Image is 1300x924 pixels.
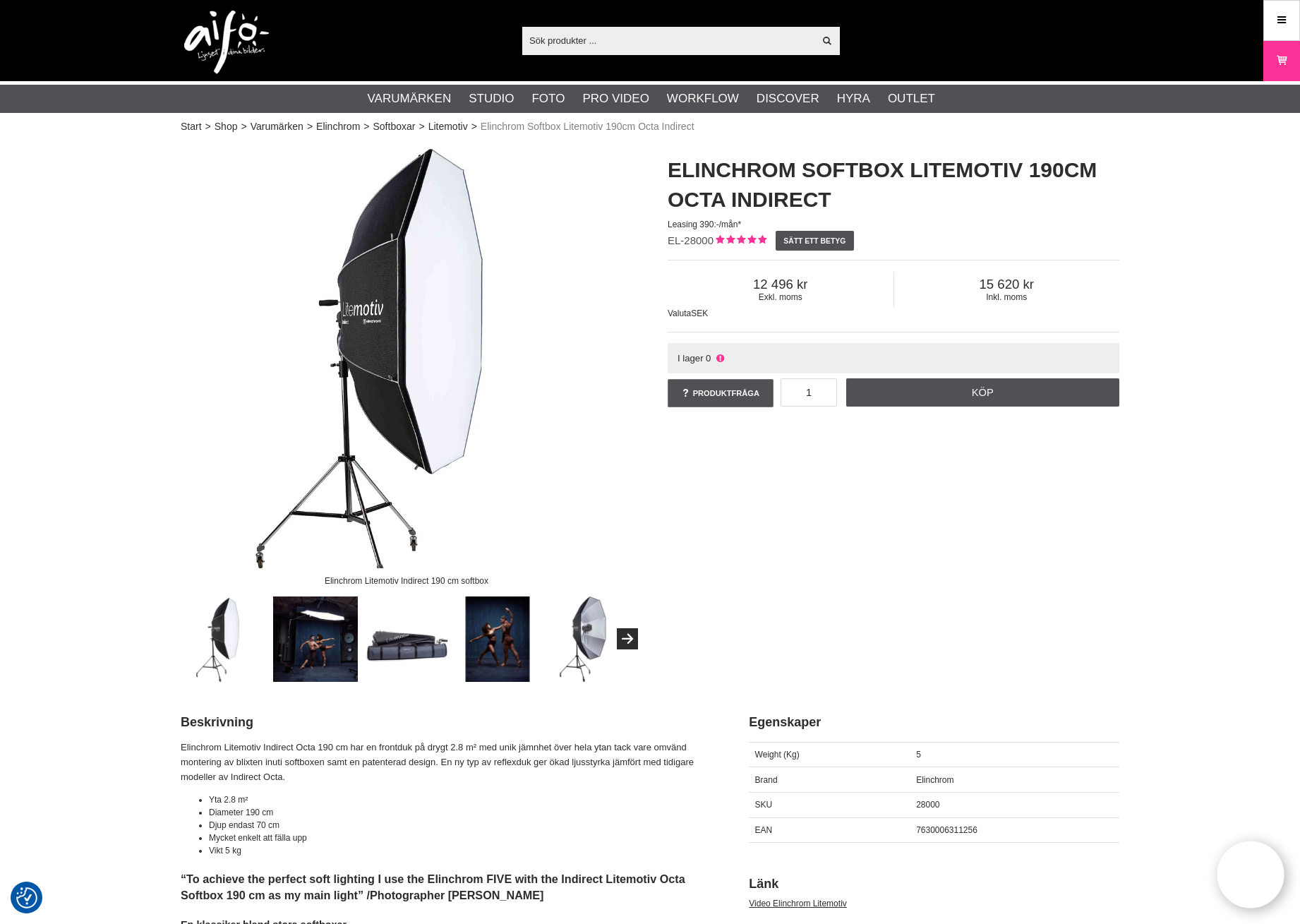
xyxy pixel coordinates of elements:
span: EAN [755,825,773,835]
img: Elinchrom Litemotiv Indirect magic light [455,596,541,682]
span: Valuta [668,308,691,318]
a: Softboxar [373,119,416,134]
span: EL-28000 [668,234,714,246]
img: logo.png [184,11,269,74]
span: 0 [706,353,711,364]
h2: Länk [749,875,1119,893]
img: Elinchrom Litemotiv Indirect in studio [273,596,359,682]
span: I lager [678,353,704,364]
span: 12 496 [668,277,893,292]
span: Exkl. moms [668,292,893,302]
li: Yta 2.8 m² [209,793,714,806]
span: 7630006311256 [916,825,977,835]
span: SEK [691,308,708,318]
a: Studio [469,90,514,108]
li: Djup endast 70 cm [209,819,714,832]
a: Sätt ett betyg [776,231,854,251]
li: Mycket enkelt att fälla upp [209,832,714,844]
a: Varumärken [251,119,303,134]
h1: Elinchrom Softbox Litemotiv 190cm Octa Indirect [668,155,1119,215]
span: > [205,119,211,134]
a: Start [181,119,202,134]
span: 15 620 [894,277,1120,292]
a: Shop [215,119,238,134]
a: Varumärken [368,90,452,108]
a: Workflow [667,90,739,108]
input: Sök produkter ... [522,30,814,51]
span: > [471,119,477,134]
button: Samtyckesinställningar [16,885,37,911]
span: Brand [755,775,778,785]
span: Weight (Kg) [755,750,800,760]
h3: “To achieve the perfect soft lighting I use the Elinchrom FIVE with the Indirect Litemotiv Octa S... [181,871,714,903]
img: Elinchrom Litemotiv Indirect utan diffusortyg [546,596,632,682]
span: Inkl. moms [894,292,1120,302]
span: > [241,119,246,134]
a: Litemotiv [428,119,468,134]
span: Elinchrom [916,775,953,785]
img: Elinchrom Litemotiv Indirect 190 cm softbox [181,141,632,593]
img: Elinchrom Litemotiv Indirect 190 cm softbox [182,596,267,682]
div: Kundbetyg: 5.00 [714,234,766,248]
h2: Egenskaper [749,714,1119,731]
img: Revisit consent button [16,887,37,908]
a: Foto [531,90,565,108]
button: Next [617,628,638,649]
a: Elinchrom [316,119,360,134]
span: 5 [916,750,921,760]
a: Produktfråga [668,379,774,407]
span: Elinchrom Softbox Litemotiv 190cm Octa Indirect [481,119,694,134]
span: 28000 [916,800,939,810]
span: > [307,119,313,134]
a: Outlet [888,90,935,108]
a: Discover [757,90,819,108]
li: Diameter 190 cm [209,806,714,819]
p: Elinchrom Litemotiv Indirect Octa 190 cm har en frontduk på drygt 2.8 m² med unik jämnhet över he... [181,740,714,784]
span: > [363,119,369,134]
a: Hyra [837,90,870,108]
i: Ej i lager [714,353,726,364]
a: Köp [846,378,1120,407]
span: Leasing 390:-/mån* [668,220,741,229]
a: Pro Video [582,90,649,108]
img: Litemotiv Octa comes with a bag [364,596,450,682]
div: Elinchrom Litemotiv Indirect 190 cm softbox [313,568,500,593]
h2: Beskrivning [181,714,714,731]
a: Video Elinchrom Litemotiv [749,899,847,908]
li: Vikt 5 kg [209,844,714,857]
span: SKU [755,800,773,810]
span: > [419,119,424,134]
